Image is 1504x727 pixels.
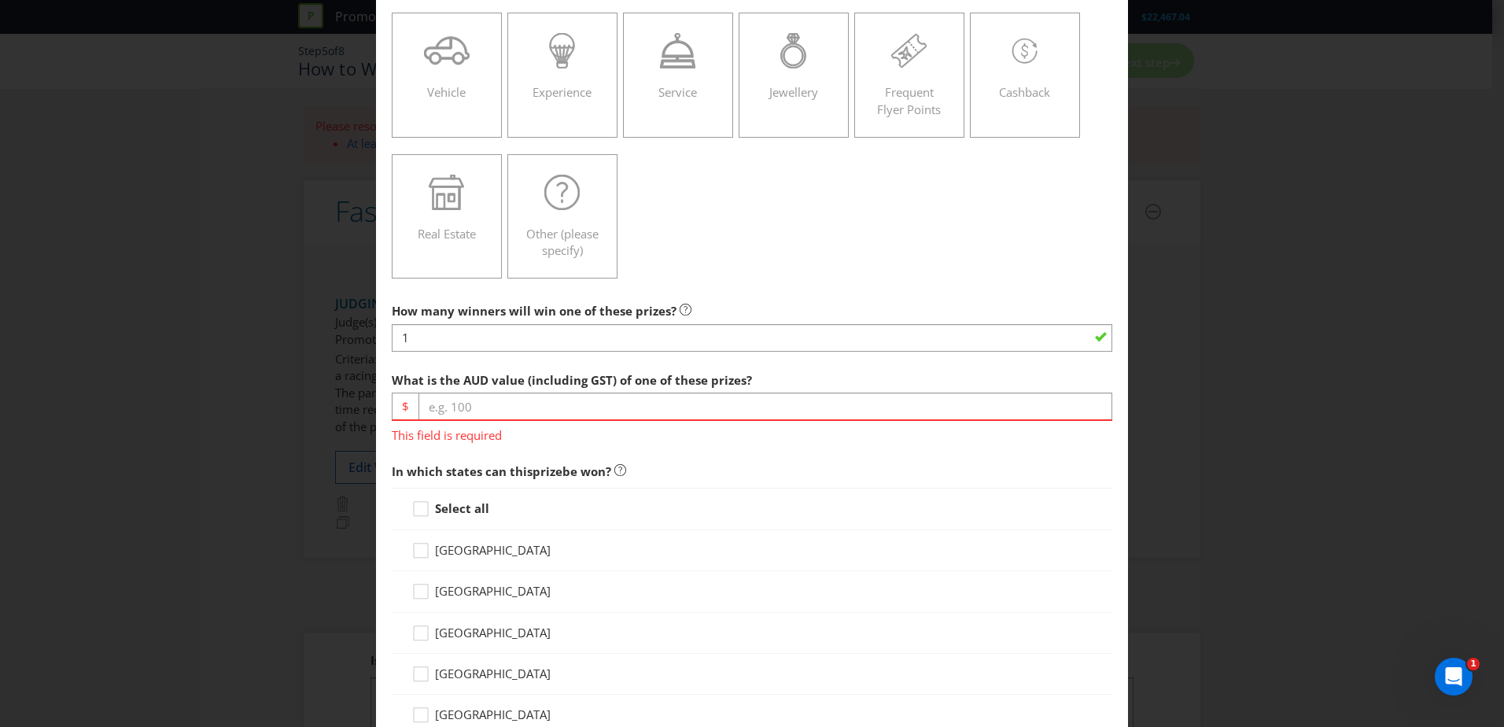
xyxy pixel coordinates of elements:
span: Other (please specify) [526,226,599,258]
span: Jewellery [769,84,818,100]
span: 1 [1467,658,1480,670]
span: Service [658,84,697,100]
span: [GEOGRAPHIC_DATA] [435,707,551,722]
input: e.g. 100 [418,393,1112,420]
span: [GEOGRAPHIC_DATA] [435,666,551,681]
span: [GEOGRAPHIC_DATA] [435,542,551,558]
span: Experience [533,84,592,100]
input: e.g. 5 [392,324,1112,352]
span: be won? [562,463,611,479]
span: In which states [392,463,482,479]
strong: Select all [435,500,489,516]
iframe: Intercom live chat [1435,658,1473,696]
span: This field is required [392,421,1112,444]
span: can this [485,463,533,479]
span: Frequent Flyer Points [877,84,941,116]
span: prize [533,463,562,479]
span: [GEOGRAPHIC_DATA] [435,625,551,640]
span: [GEOGRAPHIC_DATA] [435,583,551,599]
span: What is the AUD value (including GST) of one of these prizes? [392,372,752,388]
span: Vehicle [427,84,466,100]
span: $ [392,393,418,420]
span: Real Estate [418,226,476,242]
span: How many winners will win one of these prizes? [392,303,676,319]
span: Cashback [999,84,1050,100]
